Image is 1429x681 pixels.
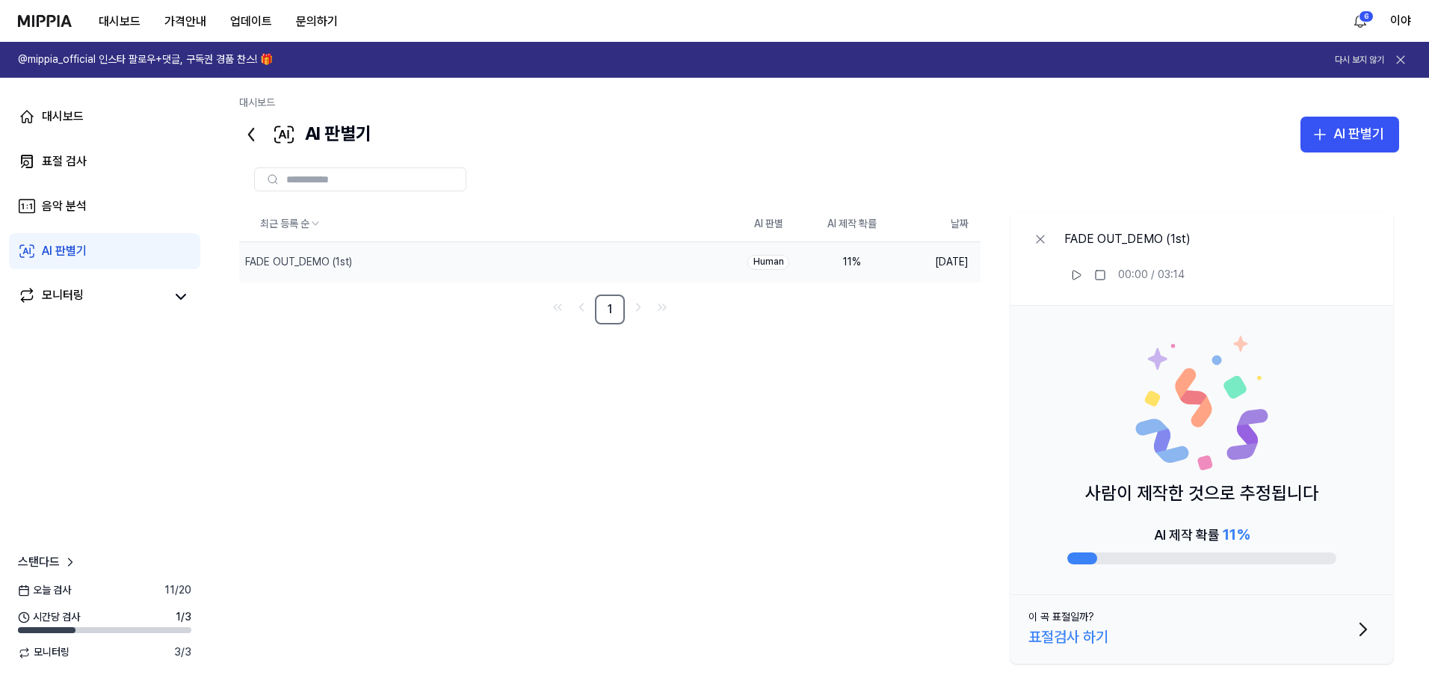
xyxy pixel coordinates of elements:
div: 표절 검사 [42,152,87,170]
button: 가격안내 [152,7,218,37]
button: AI 판별기 [1300,117,1399,152]
a: 스탠다드 [18,553,78,571]
a: 대시보드 [239,96,275,108]
a: 업데이트 [218,1,284,42]
a: Go to last page [652,297,673,318]
a: 표절 검사 [9,144,200,179]
div: 6 [1359,10,1374,22]
div: 11 % [822,255,882,270]
img: Human [1135,336,1269,470]
th: AI 제작 확률 [810,206,894,242]
div: 모니터링 [42,286,84,307]
a: 1 [595,295,625,324]
div: AI 판별기 [239,117,371,152]
button: 다시 보지 않기 [1335,54,1384,67]
a: 음악 분석 [9,188,200,224]
div: 표절검사 하기 [1028,625,1108,649]
p: 사람이 제작한 것으로 추정됩니다 [1085,479,1318,508]
button: 문의하기 [284,7,350,37]
a: 대시보드 [9,99,200,135]
th: AI 판별 [726,206,810,242]
div: 이 곡 표절일까? [1028,610,1094,625]
div: FADE OUT_DEMO (1st) [245,255,352,270]
span: 11 / 20 [164,583,191,598]
img: logo [18,15,72,27]
span: 시간당 검사 [18,610,80,625]
td: [DATE] [894,242,981,282]
div: AI 판별기 [1333,123,1384,145]
a: 모니터링 [18,286,164,307]
div: 음악 분석 [42,197,87,215]
span: 11 % [1223,526,1250,543]
button: 이 곡 표절일까?표절검사 하기 [1010,595,1393,664]
a: Go to first page [547,297,568,318]
button: 대시보드 [87,7,152,37]
a: Go to next page [628,297,649,318]
div: 00:00 / 03:14 [1118,268,1185,283]
div: AI 판별기 [42,242,87,260]
button: 이야 [1390,12,1411,30]
a: Go to previous page [571,297,592,318]
div: Human [747,255,789,270]
span: 3 / 3 [174,645,191,660]
h1: @mippia_official 인스타 팔로우+댓글, 구독권 경품 찬스! 🎁 [18,52,273,67]
div: AI 제작 확률 [1154,523,1250,546]
div: 대시보드 [42,108,84,126]
button: 업데이트 [218,7,284,37]
th: 날짜 [894,206,981,242]
nav: pagination [239,295,981,324]
span: 오늘 검사 [18,583,71,598]
span: 스탠다드 [18,553,60,571]
button: 알림6 [1348,9,1372,33]
a: AI 판별기 [9,233,200,269]
span: 1 / 3 [176,610,191,625]
span: 모니터링 [18,645,70,660]
div: FADE OUT_DEMO (1st) [1064,230,1191,248]
img: 알림 [1351,12,1369,30]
